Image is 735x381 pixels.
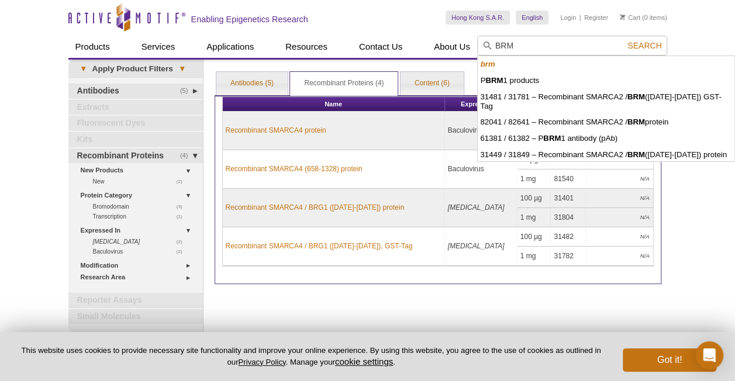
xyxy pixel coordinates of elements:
td: 31782 [551,247,585,266]
img: Your Cart [620,14,625,20]
a: Login [560,13,576,22]
td: 1 mg [517,169,551,189]
li: 61381 / 61382 – P 1 antibody (pAb) [478,130,734,147]
input: Keyword, Cat. No. [477,36,667,56]
strong: BRM [627,150,645,159]
a: (2) [MEDICAL_DATA] [93,237,189,247]
i: [MEDICAL_DATA] [93,238,140,245]
span: (4) [180,148,195,164]
a: Extracts [68,100,203,115]
strong: BRM [543,134,561,143]
span: (2) [177,247,189,257]
li: 82041 / 82641 – Recombinant SMARCA2 / protein [478,114,734,130]
a: Resources [278,36,334,58]
td: 1 mg [517,247,551,266]
a: (3)Bromodomain [93,202,189,212]
span: Search [627,41,661,50]
td: N/A [586,169,653,189]
a: (2)Baculovirus [93,247,189,257]
td: 31804 [551,208,585,227]
strong: BRM [627,92,645,101]
a: Small Molecules [68,309,203,324]
a: Cart [620,13,640,22]
a: (4)Recombinant Proteins [68,148,203,164]
a: Research Area [81,271,196,283]
td: Baculovirus [445,150,517,189]
a: ▾Apply Product Filters▾ [68,60,203,78]
td: 100 µg [517,227,551,247]
a: Reporter Assays [68,293,203,308]
a: Modification [81,259,196,272]
th: Name [223,97,445,112]
a: Recombinant SMARCA4 protein [226,125,326,136]
strong: BRM [627,117,645,126]
strong: brm [481,60,495,68]
p: This website uses cookies to provide necessary site functionality and improve your online experie... [19,345,603,368]
a: Fluorescent Dyes [68,116,203,131]
a: Protein Category [81,189,196,202]
th: Expressed In [445,97,517,112]
a: Services [134,36,182,58]
i: [MEDICAL_DATA] [448,242,505,250]
a: About Us [427,36,477,58]
li: 31481 / 31781 – Recombinant SMARCA2 / ([DATE]-[DATE]) GST-Tag [478,89,734,115]
td: N/A [586,227,653,247]
a: Antibodies (5) [216,72,288,95]
span: (2) [177,237,189,247]
a: Products [68,36,117,58]
a: English [516,11,548,25]
li: 31449 / 31849 – Recombinant SMARCA2 / ([DATE]-[DATE]) protein [478,147,734,163]
a: Hong Kong S.A.R. [446,11,510,25]
td: Baculovirus [445,112,517,150]
a: (5)Antibodies [68,84,203,99]
button: Got it! [623,348,716,372]
a: Applications [199,36,261,58]
td: N/A [586,189,653,208]
span: (3) [177,202,189,212]
a: (1)Transcription [93,212,189,221]
span: (1) [177,212,189,221]
div: Open Intercom Messenger [695,341,723,369]
td: 1 mg [517,208,551,227]
a: Content (6) [401,72,464,95]
a: Register [584,13,608,22]
a: (2)New [93,176,189,186]
td: 81540 [551,169,585,189]
a: Expressed In [81,224,196,237]
span: (5) [180,84,195,99]
td: 31401 [551,189,585,208]
li: | [579,11,581,25]
td: N/A [586,208,653,227]
a: New Products [81,164,196,176]
a: Contact Us [352,36,409,58]
span: ▾ [74,64,92,74]
strong: BRM [485,76,503,85]
a: Recombinant SMARCA4 / BRG1 ([DATE]-[DATE]) protein [226,202,405,213]
a: Recombinant Proteins (4) [290,72,398,95]
a: Privacy Policy [238,358,285,366]
button: Search [624,40,665,51]
td: 31482 [551,227,585,247]
li: (0 items) [620,11,667,25]
a: Recombinant SMARCA4 (658-1328) protein [226,164,363,174]
td: 100 µg [517,189,551,208]
i: [MEDICAL_DATA] [448,203,505,212]
h2: Enabling Epigenetics Research [191,14,308,25]
button: cookie settings [335,356,393,366]
td: N/A [586,247,653,266]
span: ▾ [173,64,191,74]
a: Kits [68,132,203,147]
a: Recombinant SMARCA4 / BRG1 ([DATE]-[DATE]), GST-Tag [226,241,413,251]
li: P 1 products [478,72,734,89]
span: (2) [177,176,189,186]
